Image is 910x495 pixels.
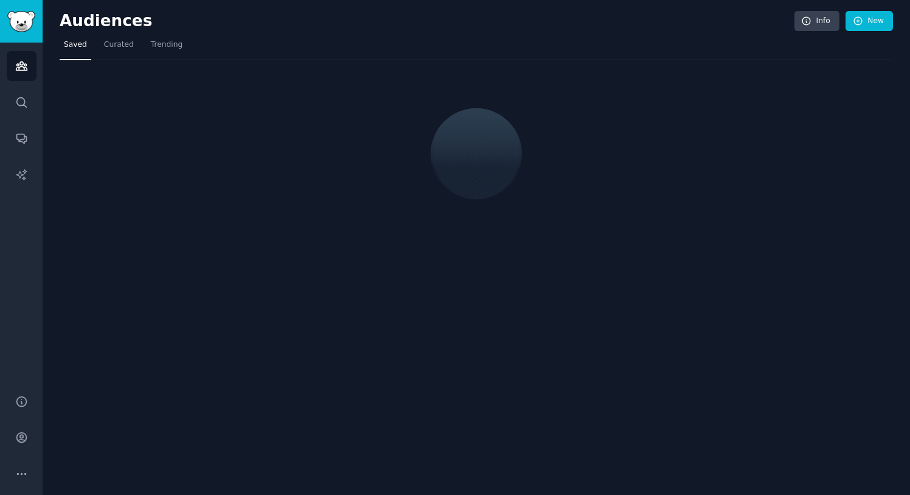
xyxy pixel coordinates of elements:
[100,35,138,60] a: Curated
[147,35,187,60] a: Trending
[846,11,893,32] a: New
[104,40,134,50] span: Curated
[60,35,91,60] a: Saved
[151,40,182,50] span: Trending
[7,11,35,32] img: GummySearch logo
[64,40,87,50] span: Saved
[60,12,794,31] h2: Audiences
[794,11,839,32] a: Info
